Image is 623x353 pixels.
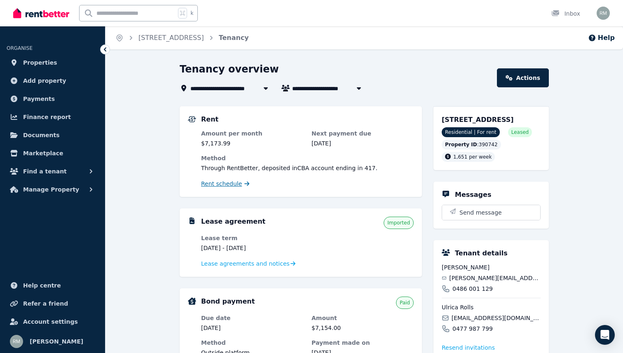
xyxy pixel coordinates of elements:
a: Properties [7,54,98,71]
a: Add property [7,72,98,89]
a: Payments [7,91,98,107]
a: Help centre [7,277,98,294]
h1: Tenancy overview [180,63,279,76]
dt: Method [201,154,414,162]
span: ORGANISE [7,45,33,51]
a: Documents [7,127,98,143]
a: Account settings [7,313,98,330]
a: Lease agreements and notices [201,259,295,268]
span: [PERSON_NAME][EMAIL_ADDRESS][DOMAIN_NAME] [449,274,541,282]
span: Leased [511,129,529,136]
img: Ross Metherell [597,7,610,20]
h5: Bond payment [201,297,255,306]
span: k [190,10,193,16]
a: Actions [497,68,549,87]
nav: Breadcrumb [105,26,259,49]
dd: [DATE] [311,139,414,147]
span: Marketplace [23,148,63,158]
dd: [DATE] - [DATE] [201,244,303,252]
dt: Amount per month [201,129,303,138]
a: Finance report [7,109,98,125]
span: Documents [23,130,60,140]
span: Properties [23,58,57,68]
dt: Method [201,339,303,347]
a: [STREET_ADDRESS] [138,34,204,42]
div: Inbox [551,9,580,18]
span: [PERSON_NAME] [30,337,83,346]
img: Rental Payments [188,116,196,122]
dt: Lease term [201,234,303,242]
span: Refer a friend [23,299,68,309]
dd: [DATE] [201,324,303,332]
div: : 390742 [442,140,501,150]
span: Add property [23,76,66,86]
span: Help centre [23,281,61,290]
span: [PERSON_NAME] [442,263,541,271]
span: Ulrica Rolls [442,303,541,311]
span: Residential | For rent [442,127,500,137]
span: Rent schedule [201,180,242,188]
button: Manage Property [7,181,98,198]
span: 1,651 per week [453,154,492,160]
span: Lease agreements and notices [201,259,290,268]
dt: Next payment due [311,129,414,138]
dt: Amount [311,314,414,322]
a: Marketplace [7,145,98,161]
button: Resend invitations [442,344,495,352]
span: Find a tenant [23,166,67,176]
img: Ross Metherell [10,335,23,348]
dt: Due date [201,314,303,322]
span: Imported [387,220,410,226]
span: [STREET_ADDRESS] [442,116,514,124]
button: Help [588,33,615,43]
a: Rent schedule [201,180,250,188]
h5: Rent [201,115,218,124]
span: 0477 987 799 [452,325,493,333]
img: RentBetter [13,7,69,19]
button: Find a tenant [7,163,98,180]
span: Property ID [445,141,477,148]
span: Through RentBetter , deposited in CBA account ending in 417 . [201,165,377,171]
span: Send message [459,208,502,217]
h5: Tenant details [455,248,508,258]
span: 0486 001 129 [452,285,493,293]
h5: Lease agreement [201,217,265,227]
span: Manage Property [23,185,79,194]
dd: $7,173.99 [201,139,303,147]
span: Account settings [23,317,78,327]
span: Payments [23,94,55,104]
span: Resend invitation s [442,344,495,352]
div: Open Intercom Messenger [595,325,615,345]
span: [EMAIL_ADDRESS][DOMAIN_NAME] [452,314,541,322]
dd: $7,154.00 [311,324,414,332]
span: Finance report [23,112,71,122]
a: Tenancy [219,34,249,42]
h5: Messages [455,190,491,200]
button: Send message [442,205,540,220]
span: Paid [400,299,410,306]
img: Bond Details [188,297,196,305]
a: Refer a friend [7,295,98,312]
dt: Payment made on [311,339,414,347]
